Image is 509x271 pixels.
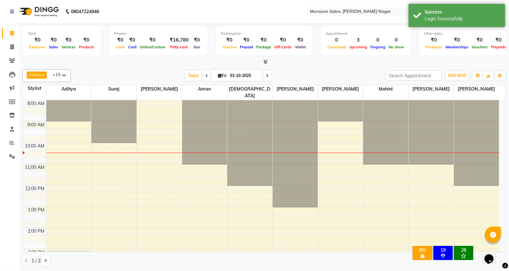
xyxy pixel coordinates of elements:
span: Expenses [28,45,47,49]
div: 11:00 AM [24,164,46,171]
div: [PERSON_NAME], TK01, 03:00 PM-03:30 PM, Hair ([DEMOGRAPHIC_DATA]) - Hair Cut [47,251,90,261]
span: Online/Custom [138,45,167,49]
span: Card [127,45,138,49]
div: 12:00 PM [24,185,46,192]
span: Mohini [363,85,408,93]
div: 3 [348,36,369,44]
span: Memberships [444,45,470,49]
div: ₹0 [273,36,293,44]
span: Aman [182,85,227,93]
input: 2025-10-03 [228,71,260,81]
div: ₹0 [191,36,203,44]
div: 0 [326,36,348,44]
span: Petty cash [169,45,190,49]
div: ₹0 [114,36,127,44]
span: Wallet [293,45,307,49]
div: ₹0 [127,36,138,44]
span: Prepaid [238,45,255,49]
div: Success [425,9,500,15]
div: ₹0 [293,36,307,44]
div: ₹0 [221,36,238,44]
button: ADD NEW [446,71,468,80]
span: Today [185,71,202,81]
span: Gift Cards [273,45,293,49]
span: [PERSON_NAME] [318,85,363,93]
span: ADD NEW [448,73,467,78]
div: 19 [435,247,451,253]
span: Aditya [46,85,91,93]
div: ₹0 [444,36,470,44]
span: Services [60,45,77,49]
div: 2:00 PM [27,228,46,235]
div: 3:00 PM [27,249,46,256]
div: ₹0 [238,36,255,44]
span: Products [77,45,96,49]
div: ₹16,780 [167,36,191,44]
div: Total [28,31,96,36]
div: 0 [387,36,406,44]
div: 10:00 AM [24,143,46,150]
div: ₹0 [255,36,273,44]
span: Aditya [29,72,42,77]
span: Completed [326,45,348,49]
span: Suraj [91,85,137,93]
span: Upcoming [348,45,369,49]
div: 1:00 PM [27,207,46,213]
div: ₹0 [28,36,47,44]
span: Cash [114,45,127,49]
div: Redemption [221,31,307,36]
span: [PERSON_NAME] [454,85,499,93]
div: 0 [369,36,387,44]
span: +10 [53,72,65,77]
input: Search Appointment [386,71,442,81]
div: ₹0 [47,36,60,44]
span: 1 / 2 [32,257,41,264]
span: Fri [216,73,228,78]
span: Prepaids [489,45,508,49]
a: x [42,72,45,77]
iframe: chat widget [482,245,503,265]
div: Stylist [23,85,46,92]
span: Due [192,45,202,49]
span: [DEMOGRAPHIC_DATA] [227,85,272,100]
div: ₹0 [470,36,489,44]
div: Finance [114,31,203,36]
div: 8:00 AM [26,100,46,107]
b: 08047224946 [71,3,99,21]
div: Login Successfully. [425,15,500,22]
div: 9:00 AM [26,121,46,128]
span: Sales [47,45,60,49]
div: 291 [414,247,431,253]
img: logo [16,3,61,21]
div: ₹0 [60,36,77,44]
div: ₹0 [77,36,96,44]
span: Packages [424,45,444,49]
span: [PERSON_NAME] [273,85,318,93]
div: ₹0 [424,36,444,44]
span: Voucher [221,45,238,49]
div: ₹0 [138,36,167,44]
span: [PERSON_NAME] [137,85,182,93]
span: Ongoing [369,45,387,49]
div: 28 [455,247,472,253]
span: Package [255,45,273,49]
span: Vouchers [470,45,489,49]
div: ₹0 [489,36,508,44]
span: No show [387,45,406,49]
span: [PERSON_NAME] [409,85,454,93]
div: Appointment [326,31,406,36]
